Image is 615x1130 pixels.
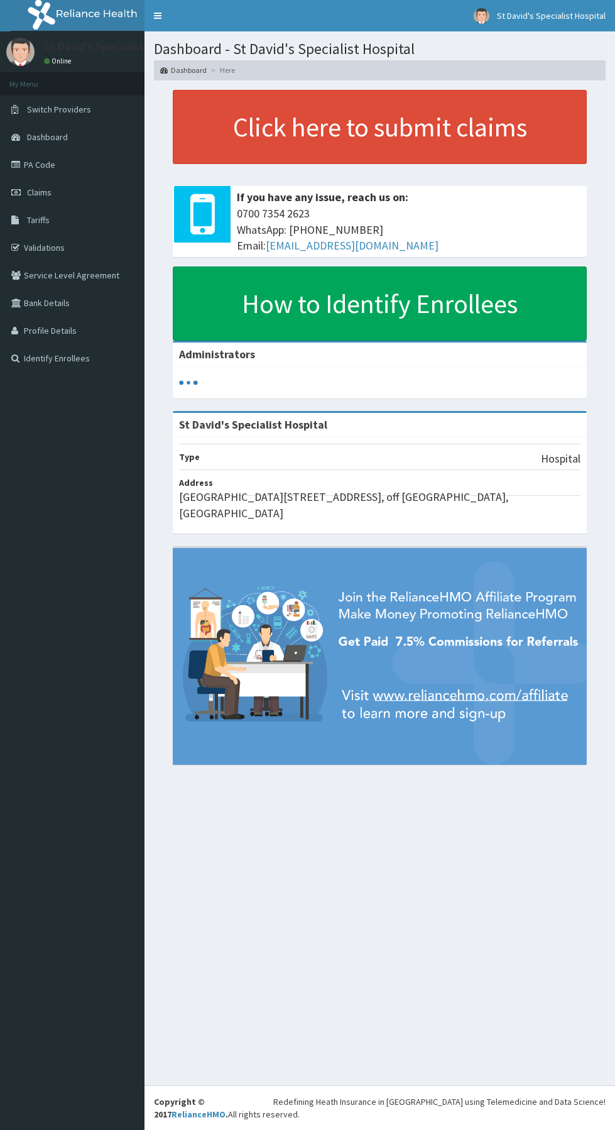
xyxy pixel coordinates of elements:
img: User Image [474,8,489,24]
span: St David's Specialist Hospital [497,10,606,21]
span: Dashboard [27,131,68,143]
a: Dashboard [160,65,207,75]
a: How to Identify Enrollees [173,266,587,341]
svg: audio-loading [179,373,198,392]
b: Address [179,477,213,488]
a: [EMAIL_ADDRESS][DOMAIN_NAME] [266,238,438,253]
span: Tariffs [27,214,50,226]
li: Here [208,65,235,75]
span: Switch Providers [27,104,91,115]
p: Hospital [541,451,580,467]
img: provider-team-banner.png [173,548,587,765]
a: Click here to submit claims [173,90,587,164]
span: Claims [27,187,52,198]
a: Online [44,57,74,65]
b: If you have any issue, reach us on: [237,190,408,204]
img: User Image [6,38,35,66]
p: St David's Specialist Hospital [44,41,188,52]
b: Type [179,451,200,463]
span: 0700 7354 2623 WhatsApp: [PHONE_NUMBER] Email: [237,206,580,254]
strong: St David's Specialist Hospital [179,417,327,432]
a: RelianceHMO [171,1109,226,1120]
footer: All rights reserved. [144,1085,615,1130]
b: Administrators [179,347,255,361]
div: Redefining Heath Insurance in [GEOGRAPHIC_DATA] using Telemedicine and Data Science! [273,1095,606,1108]
p: [GEOGRAPHIC_DATA][STREET_ADDRESS], off [GEOGRAPHIC_DATA], [GEOGRAPHIC_DATA] [179,489,580,521]
h1: Dashboard - St David's Specialist Hospital [154,41,606,57]
strong: Copyright © 2017 . [154,1096,228,1120]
